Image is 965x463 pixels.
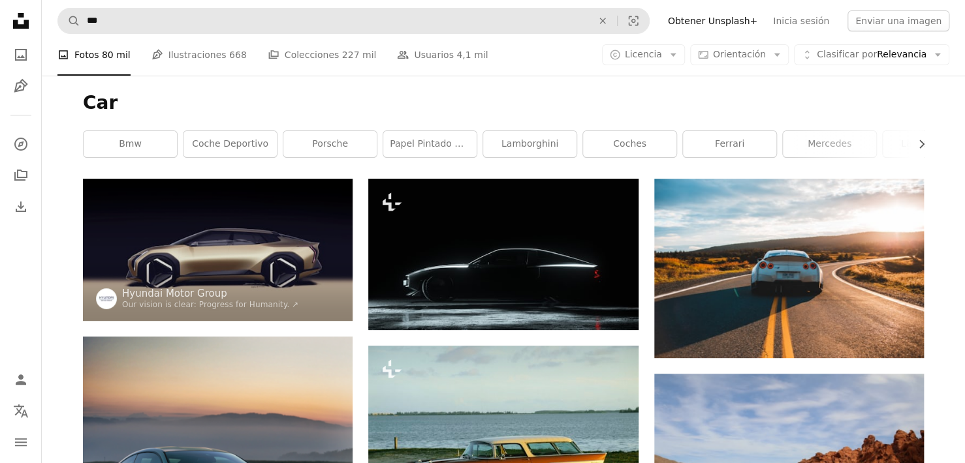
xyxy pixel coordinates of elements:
[96,288,117,309] img: Ve al perfil de Hyundai Motor Group
[8,429,34,455] button: Menú
[456,48,488,62] span: 4,1 mil
[122,287,298,300] a: Hyundai Motor Group
[8,73,34,99] a: Ilustraciones
[8,131,34,157] a: Explorar
[847,10,949,31] button: Enviar una imagen
[583,131,676,157] a: coches
[8,366,34,393] a: Iniciar sesión / Registrarse
[342,48,377,62] span: 227 mil
[8,162,34,188] a: Colecciones
[817,48,926,61] span: Relevancia
[151,34,247,76] a: Ilustraciones 668
[83,91,924,115] h1: Car
[183,131,277,157] a: coche deportivo
[283,131,377,157] a: Porsche
[683,131,776,157] a: ferrari
[910,131,924,157] button: desplazar lista a la derecha
[368,441,638,453] a: Un coche naranja y blanco aparcado frente a un cuerpo de agua
[625,49,662,59] span: Licencia
[483,131,577,157] a: lamborghini
[8,398,34,424] button: Idioma
[268,34,377,76] a: Colecciones 227 mil
[8,42,34,68] a: Fotos
[588,8,617,33] button: Borrar
[8,8,34,37] a: Inicio — Unsplash
[368,248,638,260] a: Un coche aparcado en la oscuridad con las luces encendidas
[602,44,685,65] button: Licencia
[122,300,298,309] a: Our vision is clear: Progress for Humanity. ↗
[57,8,650,34] form: Encuentra imágenes en todo el sitio
[713,49,766,59] span: Orientación
[783,131,876,157] a: mercedes
[690,44,789,65] button: Orientación
[654,179,924,358] img: Cupé deportivo plateado en carretera asfaltada
[654,262,924,274] a: Cupé deportivo plateado en carretera asfaltada
[83,179,353,321] img: Un concept car se muestra en la oscuridad
[397,34,488,76] a: Usuarios 4,1 mil
[58,8,80,33] button: Buscar en Unsplash
[817,49,877,59] span: Clasificar por
[618,8,649,33] button: Búsqueda visual
[660,10,765,31] a: Obtener Unsplash+
[83,244,353,256] a: Un concept car se muestra en la oscuridad
[8,194,34,220] a: Historial de descargas
[383,131,477,157] a: papel pintado del coche
[368,179,638,330] img: Un coche aparcado en la oscuridad con las luces encendidas
[229,48,247,62] span: 668
[84,131,177,157] a: Bmw
[794,44,949,65] button: Clasificar porRelevancia
[765,10,837,31] a: Inicia sesión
